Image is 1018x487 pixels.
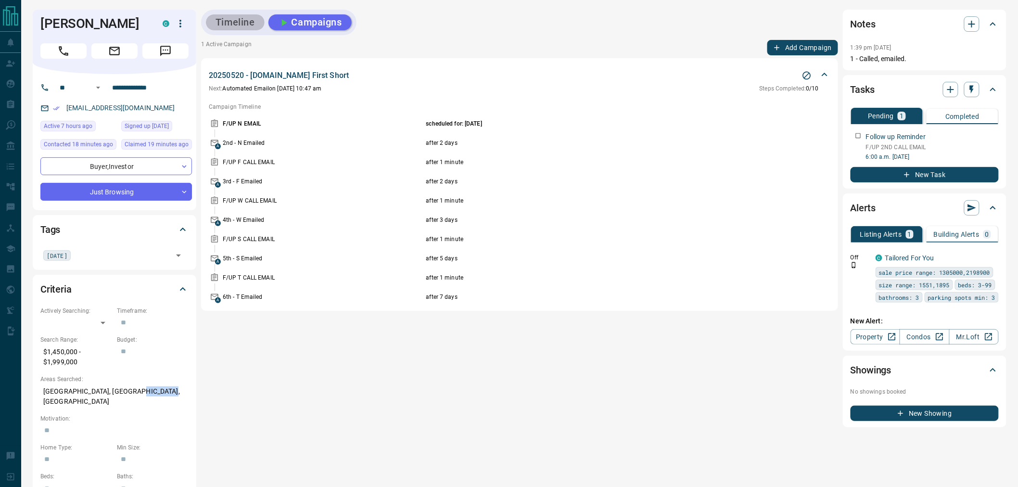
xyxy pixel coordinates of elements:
span: beds: 3-99 [958,280,992,290]
button: New Showing [851,406,999,421]
p: after 3 days [426,216,761,224]
p: Listing Alerts [860,231,902,238]
p: Actively Searching: [40,307,112,315]
span: parking spots min: 3 [928,293,995,302]
p: New Alert: [851,316,999,326]
p: after 1 minute [426,235,761,243]
p: 0 [985,231,989,238]
h2: Notes [851,16,876,32]
p: Motivation: [40,414,189,423]
button: Open [172,249,185,262]
svg: Push Notification Only [851,262,857,269]
p: 6th - T Emailed [223,293,424,301]
p: Completed [945,113,980,120]
p: after 2 days [426,139,761,147]
button: Open [92,82,104,93]
p: F/UP 2ND CALL EMAIL [866,143,999,152]
div: Just Browsing [40,183,192,201]
h2: Alerts [851,200,876,216]
a: Mr.Loft [949,329,999,345]
p: after 7 days [426,293,761,301]
h2: Showings [851,362,891,378]
span: sale price range: 1305000,2198900 [879,268,990,277]
h1: [PERSON_NAME] [40,16,148,31]
p: Off [851,253,870,262]
button: Campaigns [268,14,352,30]
span: A [215,182,221,188]
p: 4th - W Emailed [223,216,424,224]
p: Campaign Timeline [209,103,830,111]
h2: Tags [40,222,60,237]
h2: Tasks [851,82,875,97]
p: 1 - Called, emailed. [851,54,999,64]
div: Showings [851,359,999,382]
div: Alerts [851,196,999,219]
p: 1 [908,231,912,238]
p: after 1 minute [426,273,761,282]
span: Contacted 18 minutes ago [44,140,113,149]
p: F/UP N EMAIL [223,119,424,128]
p: F/UP F CALL EMAIL [223,158,424,167]
a: Condos [900,329,949,345]
p: after 2 days [426,177,761,186]
p: Search Range: [40,335,112,344]
p: 5th - S Emailed [223,254,424,263]
div: Buyer , Investor [40,157,192,175]
span: Steps Completed: [760,85,806,92]
p: Budget: [117,335,189,344]
div: 20250520 - [DOMAIN_NAME] First ShortStop CampaignNext:Automated Emailon [DATE] 10:47 amSteps Comp... [209,68,830,95]
p: Follow up Reminder [866,132,926,142]
p: 1 [900,113,903,119]
p: 1 Active Campaign [201,40,252,55]
div: Sat Feb 08 2020 [121,121,192,134]
span: Signed up [DATE] [125,121,169,131]
div: Mon Oct 13 2025 [40,139,116,153]
p: 2nd - N Emailed [223,139,424,147]
a: Tailored For You [885,254,934,262]
p: Home Type: [40,443,112,452]
p: $1,450,000 - $1,999,000 [40,344,112,370]
span: A [215,220,221,226]
div: Tags [40,218,189,241]
span: A [215,297,221,303]
button: Add Campaign [767,40,838,55]
p: Automated Email on [DATE] 10:47 am [209,84,321,93]
div: Mon Oct 13 2025 [40,121,116,134]
p: 6:00 a.m. [DATE] [866,153,999,161]
svg: Email Verified [53,105,60,112]
p: F/UP W CALL EMAIL [223,196,424,205]
p: after 1 minute [426,196,761,205]
a: Property [851,329,900,345]
p: 0 / 10 [760,84,819,93]
span: bathrooms: 3 [879,293,919,302]
p: after 1 minute [426,158,761,167]
span: A [215,259,221,265]
div: Notes [851,13,999,36]
a: [EMAIL_ADDRESS][DOMAIN_NAME] [66,104,175,112]
p: Building Alerts [934,231,980,238]
p: 20250520 - [DOMAIN_NAME] First Short [209,70,349,81]
span: Email [91,43,138,59]
p: Beds: [40,472,112,481]
p: [GEOGRAPHIC_DATA], [GEOGRAPHIC_DATA], [GEOGRAPHIC_DATA] [40,384,189,410]
p: Timeframe: [117,307,189,315]
span: A [215,143,221,149]
p: No showings booked [851,387,999,396]
div: Criteria [40,278,189,301]
p: Pending [868,113,894,119]
p: 3rd - F Emailed [223,177,424,186]
span: Claimed 19 minutes ago [125,140,189,149]
button: Timeline [206,14,265,30]
button: Stop Campaign [800,68,814,83]
span: size range: 1551,1895 [879,280,950,290]
div: Mon Oct 13 2025 [121,139,192,153]
p: Areas Searched: [40,375,189,384]
div: condos.ca [163,20,169,27]
p: Baths: [117,472,189,481]
p: Min Size: [117,443,189,452]
p: F/UP T CALL EMAIL [223,273,424,282]
p: scheduled for: [DATE] [426,119,761,128]
span: Active 7 hours ago [44,121,92,131]
span: [DATE] [47,251,67,260]
span: Message [142,43,189,59]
